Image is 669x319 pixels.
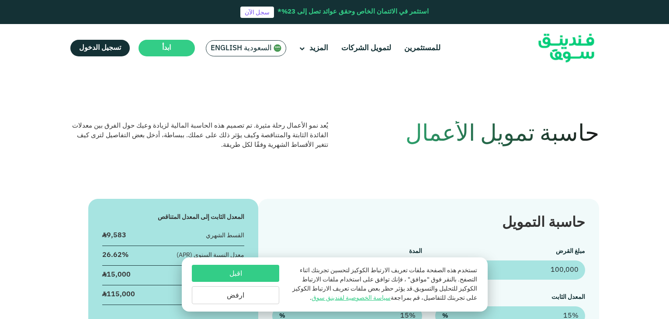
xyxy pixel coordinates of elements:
[274,44,281,52] img: SA Flag
[409,248,422,254] label: المدة
[211,43,272,53] span: السعودية English
[102,290,135,299] div: ʢ
[240,7,274,18] a: سجل الآن
[79,45,121,51] span: تسجيل الدخول
[107,291,135,298] span: 115,000
[70,121,328,150] div: يُعد نمو الأعمال رحلة مثيرة. تم تصميم هذه الحاسبة المالية لزيادة وعيك حول الفرق بين معدلات الفائد...
[206,231,244,240] div: القسط الشهري
[551,294,585,300] label: المعدل الثابت
[102,250,128,260] div: 26.62%
[192,265,279,282] button: اقبل
[402,41,443,55] a: للمستثمرين
[102,213,245,222] div: المعدل الثابت إلى المعدل المتناقص
[339,41,393,55] a: لتمويل الشركات
[341,121,599,148] h1: حاسبة تمويل الأعمال
[292,286,477,301] span: قد يؤثر حظر بعض ملفات تعريف الارتباط الكوكيز على تجربتك
[107,271,131,278] span: 15,000
[556,248,585,254] label: مبلغ القرض
[310,295,446,301] span: للتفاصيل، قم بمراجعة .
[312,295,391,301] a: سياسة الخصوصية لفندينق سوق
[192,286,279,304] button: ارفض
[162,45,171,51] span: ابدأ
[177,251,244,260] div: معدل النسبة السنوي (APR)
[102,270,131,280] div: ʢ
[272,213,585,234] div: حاسبة التمويل
[70,40,130,56] a: تسجيل الدخول
[523,26,609,70] img: Logo
[277,7,429,17] div: استثمر في الائتمان الخاص وحقق عوائد تصل إلى 23%*
[288,266,477,303] p: تستخدم هذه الصفحة ملفات تعريف الارتباط الكوكيز لتحسين تجربتك اثناء التصفح. بالنقر فوق "موافق" ، ف...
[309,45,328,52] span: المزيد
[107,232,126,239] span: 9,583
[102,231,126,240] div: ʢ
